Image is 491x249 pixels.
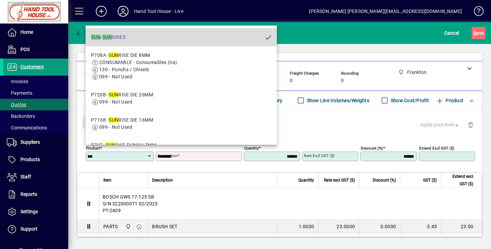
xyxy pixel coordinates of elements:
a: Payments [3,87,68,99]
a: Reports [3,186,68,203]
mat-label: Product [86,146,100,151]
a: Backorders [3,110,68,122]
mat-label: Rate excl GST ($) [304,153,334,158]
span: Communications [7,125,47,130]
a: Home [3,24,68,41]
span: Settings [20,209,38,214]
div: PARTS [103,223,118,230]
div: Product [77,110,482,135]
span: Staff [20,174,31,180]
span: Rate excl GST ($) [324,176,355,184]
span: Back [75,30,98,36]
span: GST ($) [423,176,437,184]
span: - [188,78,189,83]
span: ARMATURE [152,237,177,244]
div: BOSCH GWS 17-125 SB S/N 322000071 02/2023 PT-2409 [99,188,482,219]
span: Invoices [7,79,28,84]
span: Description [152,176,173,184]
app-page-header-button: Close [80,119,107,125]
div: [PERSON_NAME] [PERSON_NAME][EMAIL_ADDRESS][DOMAIN_NAME] [309,6,462,17]
td: 0.0000 [359,220,400,233]
button: Cancel [443,27,461,39]
span: Cancel [444,28,459,38]
label: Show Cost/Profit [389,97,429,104]
span: BRUSH SET [152,223,177,230]
button: Add [90,5,112,17]
span: 0 [341,78,344,83]
div: Customer Quote [111,28,172,38]
span: Product History [248,95,283,106]
button: Close [82,116,105,129]
span: Products [20,157,40,162]
span: Close [85,117,103,128]
span: Frankton [124,223,132,230]
span: Support [20,226,38,232]
span: ave [473,28,484,38]
span: Suppliers [20,139,40,145]
div: PARTS [103,237,118,244]
td: 134.90 [441,233,482,247]
span: Item [103,176,111,184]
span: Backorders [7,113,35,119]
span: Apply price level [420,121,460,128]
button: Profile [112,5,134,17]
a: Communications [3,122,68,134]
mat-label: Extend excl GST ($) [419,146,454,151]
mat-label: Discount (%) [361,146,383,151]
a: Quotes [3,99,68,110]
button: Save [472,27,486,39]
div: Hand Tool House - Live [134,6,183,17]
button: Back [74,27,100,39]
span: Quotes [7,102,26,107]
span: Customers [20,64,44,69]
a: Suppliers [3,134,68,151]
span: Frankton [124,236,132,244]
a: Products [3,151,68,168]
span: 1.0000 [299,223,314,230]
td: 23.00 [441,220,482,233]
div: 23.0000 [323,223,355,230]
button: Product History [245,94,285,107]
a: Staff [3,169,68,186]
span: [DATE] [136,78,150,83]
span: S [473,30,476,36]
a: Support [3,221,68,238]
span: NEW [181,31,190,35]
span: Extend excl GST ($) [445,173,473,188]
mat-label: Quantity [244,146,258,151]
mat-label: Description [158,153,178,158]
td: 0.0000 [359,233,400,247]
a: Settings [3,203,68,220]
span: Discount (%) [373,176,396,184]
span: 1.0000 [299,237,314,244]
td: 20.24 [400,233,441,247]
span: Quantity [298,176,314,184]
td: 3.45 [400,220,441,233]
span: Payments [7,90,32,96]
div: 134.9000 [323,237,355,244]
span: POS [20,47,30,52]
span: - [239,78,240,83]
a: POS [3,41,68,58]
a: Knowledge Base [469,1,482,24]
span: Home [20,29,33,35]
app-page-header-button: Back [68,27,106,39]
a: Invoices [3,76,68,87]
span: Reports [20,191,37,197]
label: Show Line Volumes/Weights [306,97,369,104]
app-page-header-button: Delete [462,122,479,128]
button: Apply price level [418,119,463,131]
button: Delete [462,116,479,133]
span: 0 [290,78,293,83]
span: [DATE] [85,78,99,83]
